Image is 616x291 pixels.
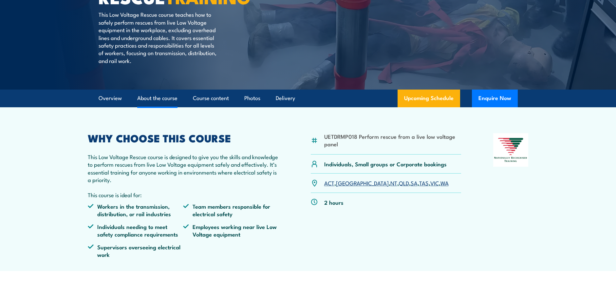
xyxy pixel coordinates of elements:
[99,10,218,64] p: This Low Voltage Rescue course teaches how to safely perform rescues from live Low Voltage equipm...
[183,202,279,218] li: Team members responsible for electrical safety
[324,179,449,187] p: , , , , , , ,
[390,179,397,187] a: NT
[430,179,439,187] a: VIC
[419,179,429,187] a: TAS
[99,90,122,107] a: Overview
[88,202,183,218] li: Workers in the transmission, distribution, or rail industries
[88,191,279,198] p: This course is ideal for:
[398,90,460,107] a: Upcoming Schedule
[493,133,529,167] img: Nationally Recognised Training logo.
[244,90,260,107] a: Photos
[193,90,229,107] a: Course content
[411,179,418,187] a: SA
[440,179,449,187] a: WA
[137,90,177,107] a: About the course
[336,179,389,187] a: [GEOGRAPHIC_DATA]
[324,160,447,168] p: Individuals, Small groups or Corporate bookings
[399,179,409,187] a: QLD
[324,198,344,206] p: 2 hours
[183,223,279,238] li: Employees working near live Low Voltage equipment
[88,133,279,142] h2: WHY CHOOSE THIS COURSE
[276,90,295,107] a: Delivery
[88,223,183,238] li: Individuals needing to meet safety compliance requirements
[324,133,461,148] li: UETDRMP018 Perform rescue from a live low voltage panel
[472,90,518,107] button: Enquire Now
[88,153,279,184] p: This Low Voltage Rescue course is designed to give you the skills and knowledge to perform rescue...
[88,243,183,259] li: Supervisors overseeing electrical work
[324,179,334,187] a: ACT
